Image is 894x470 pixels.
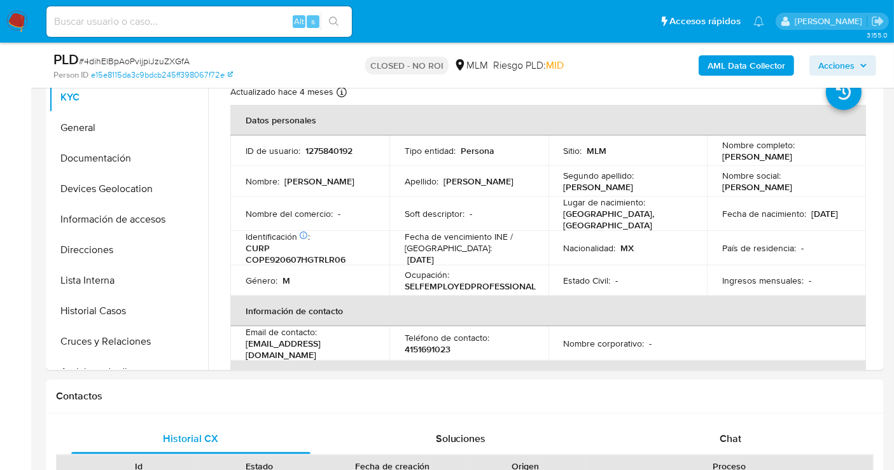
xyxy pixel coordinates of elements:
[493,59,564,73] span: Riesgo PLD:
[246,326,317,338] p: Email de contacto :
[49,265,208,296] button: Lista Interna
[722,151,792,162] p: [PERSON_NAME]
[230,105,866,135] th: Datos personales
[49,296,208,326] button: Historial Casos
[405,176,438,187] p: Apellido :
[722,170,781,181] p: Nombre social :
[305,145,353,156] p: 1275840192
[564,208,687,231] p: [GEOGRAPHIC_DATA], [GEOGRAPHIC_DATA]
[407,254,434,265] p: [DATE]
[818,55,855,76] span: Acciones
[405,231,533,254] p: Fecha de vencimiento INE / [GEOGRAPHIC_DATA] :
[436,431,486,446] span: Soluciones
[722,275,804,286] p: Ingresos mensuales :
[365,57,449,74] p: CLOSED - NO ROI
[564,181,634,193] p: [PERSON_NAME]
[311,15,315,27] span: s
[46,13,352,30] input: Buscar usuario o caso...
[587,145,607,156] p: MLM
[246,231,310,242] p: Identificación :
[79,55,190,67] span: # 4dihElBpAoPvijpiJzuZXGfA
[722,208,806,219] p: Fecha de nacimiento :
[405,343,450,355] p: 4151691023
[621,242,634,254] p: MX
[49,82,208,113] button: KYC
[56,390,874,403] h1: Contactos
[49,357,208,387] button: Anticipos de dinero
[809,55,876,76] button: Acciones
[801,242,804,254] p: -
[867,30,888,40] span: 3.155.0
[49,235,208,265] button: Direcciones
[795,15,867,27] p: nancy.sanchezgarcia@mercadolibre.com.mx
[405,280,536,292] p: SELFEMPLOYEDPROFESSIONAL
[230,296,866,326] th: Información de contacto
[230,361,866,391] th: Verificación y cumplimiento
[321,13,347,31] button: search-icon
[470,208,472,219] p: -
[722,242,796,254] p: País de residencia :
[650,338,652,349] p: -
[283,275,290,286] p: M
[871,15,884,28] a: Salir
[809,275,811,286] p: -
[49,174,208,204] button: Devices Geolocation
[564,338,645,349] p: Nombre corporativo :
[564,145,582,156] p: Sitio :
[564,242,616,254] p: Nacionalidad :
[49,326,208,357] button: Cruces y Relaciones
[405,269,449,280] p: Ocupación :
[246,242,369,265] p: CURP COPE920607HGTRLR06
[246,145,300,156] p: ID de usuario :
[230,86,333,98] p: Actualizado hace 4 meses
[444,176,513,187] p: [PERSON_NAME]
[246,338,369,361] p: [EMAIL_ADDRESS][DOMAIN_NAME]
[49,204,208,235] button: Información de accesos
[564,275,611,286] p: Estado Civil :
[294,15,304,27] span: Alt
[669,15,741,28] span: Accesos rápidos
[564,170,634,181] p: Segundo apellido :
[246,176,279,187] p: Nombre :
[91,69,233,81] a: e15e8115da3c9bdcb245ff398067f72e
[284,176,354,187] p: [PERSON_NAME]
[616,275,618,286] p: -
[405,208,464,219] p: Soft descriptor :
[454,59,488,73] div: MLM
[338,208,340,219] p: -
[49,113,208,143] button: General
[564,197,646,208] p: Lugar de nacimiento :
[246,275,277,286] p: Género :
[405,145,456,156] p: Tipo entidad :
[753,16,764,27] a: Notificaciones
[708,55,785,76] b: AML Data Collector
[720,431,741,446] span: Chat
[461,145,494,156] p: Persona
[49,143,208,174] button: Documentación
[164,431,219,446] span: Historial CX
[811,208,838,219] p: [DATE]
[699,55,794,76] button: AML Data Collector
[53,69,88,81] b: Person ID
[405,332,489,343] p: Teléfono de contacto :
[722,139,795,151] p: Nombre completo :
[246,208,333,219] p: Nombre del comercio :
[546,58,564,73] span: MID
[722,181,792,193] p: [PERSON_NAME]
[53,49,79,69] b: PLD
